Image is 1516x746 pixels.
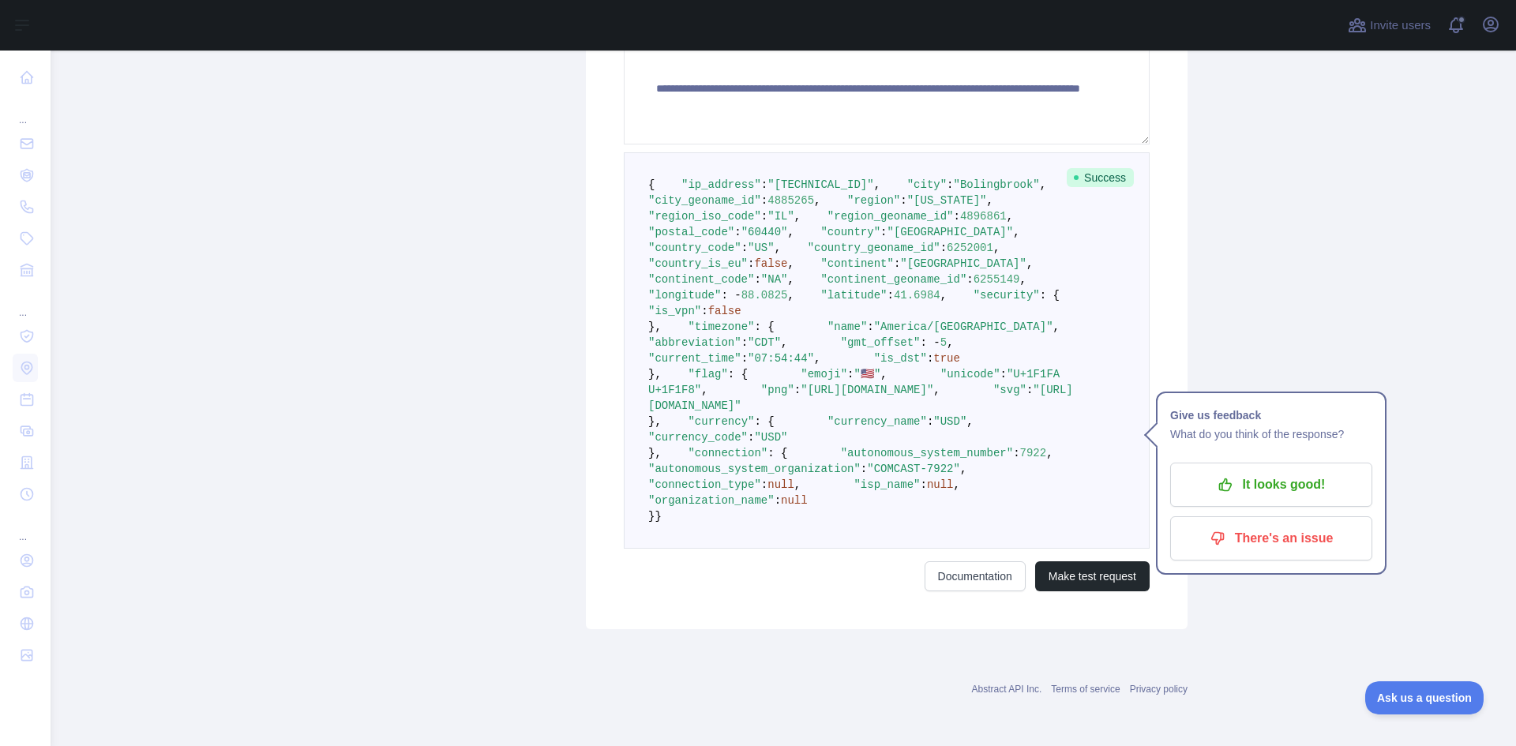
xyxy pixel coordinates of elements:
span: : [754,273,760,286]
span: : - [721,289,741,302]
span: "connection_type" [648,478,761,491]
span: "country" [820,226,880,238]
span: , [787,289,794,302]
span: : { [728,368,748,380]
span: { [648,178,655,191]
iframe: Toggle Customer Support [1365,681,1484,714]
span: : [927,352,933,365]
span: "USD" [754,431,787,444]
span: , [787,273,794,286]
span: "USD" [933,415,966,428]
span: "security" [974,289,1040,302]
span: "COMCAST-7922" [867,463,960,475]
span: "US" [748,242,775,254]
span: "flag" [688,368,727,380]
span: }, [648,368,662,380]
span: "latitude" [820,289,887,302]
span: , [1026,257,1033,270]
a: Terms of service [1051,684,1120,695]
span: "CDT" [748,336,781,349]
span: "city" [907,178,947,191]
span: : [1013,447,1019,459]
span: "emoji" [801,368,847,380]
span: false [708,305,741,317]
span: : [761,194,767,207]
p: What do you think of the response? [1170,425,1372,444]
a: Documentation [925,561,1026,591]
span: : [748,431,754,444]
button: Make test request [1035,561,1150,591]
span: , [814,352,820,365]
span: , [794,210,801,223]
span: "America/[GEOGRAPHIC_DATA]" [874,321,1053,333]
span: : { [754,321,774,333]
span: "country_code" [648,242,741,254]
span: 6255149 [974,273,1020,286]
span: "continent_geoname_id" [820,273,966,286]
span: : [966,273,973,286]
span: , [987,194,993,207]
span: null [927,478,954,491]
span: }, [648,447,662,459]
span: "organization_name" [648,494,775,507]
span: : [1000,368,1007,380]
p: There's an issue [1182,525,1360,552]
span: "longitude" [648,289,721,302]
span: "region" [847,194,900,207]
span: "connection" [688,447,767,459]
span: "isp_name" [854,478,920,491]
span: : [734,226,741,238]
span: : [1026,384,1033,396]
span: , [966,415,973,428]
span: : [940,242,947,254]
span: "[GEOGRAPHIC_DATA]" [900,257,1026,270]
span: : [954,210,960,223]
div: ... [13,95,38,126]
span: "[GEOGRAPHIC_DATA]" [887,226,1013,238]
span: , [940,289,947,302]
span: , [874,178,880,191]
span: "region_geoname_id" [827,210,954,223]
span: : [748,257,754,270]
span: "unicode" [940,368,1000,380]
span: "svg" [993,384,1026,396]
span: : [775,494,781,507]
span: : [761,478,767,491]
span: "region_iso_code" [648,210,761,223]
span: : [867,321,873,333]
span: : { [1040,289,1060,302]
span: "abbreviation" [648,336,741,349]
span: : [761,178,767,191]
span: "IL" [767,210,794,223]
span: : [894,257,900,270]
span: , [781,336,787,349]
span: : [847,368,854,380]
span: 6252001 [947,242,993,254]
span: }, [648,321,662,333]
span: "currency" [688,415,754,428]
span: , [933,384,940,396]
span: , [1046,447,1053,459]
span: , [1053,321,1060,333]
span: null [781,494,808,507]
span: "[US_STATE]" [907,194,987,207]
span: : [927,415,933,428]
span: "🇺🇸" [854,368,881,380]
span: : [947,178,953,191]
span: , [794,478,801,491]
span: "is_dst" [874,352,927,365]
span: , [1013,226,1019,238]
span: : [701,305,707,317]
span: : [900,194,906,207]
span: 4896861 [960,210,1007,223]
span: "autonomous_system_number" [841,447,1013,459]
span: 5 [940,336,947,349]
span: , [814,194,820,207]
span: : [761,210,767,223]
span: : - [921,336,940,349]
span: "is_vpn" [648,305,701,317]
span: "[TECHNICAL_ID]" [767,178,873,191]
button: There's an issue [1170,516,1372,560]
a: Abstract API Inc. [972,684,1042,695]
span: : [741,336,748,349]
